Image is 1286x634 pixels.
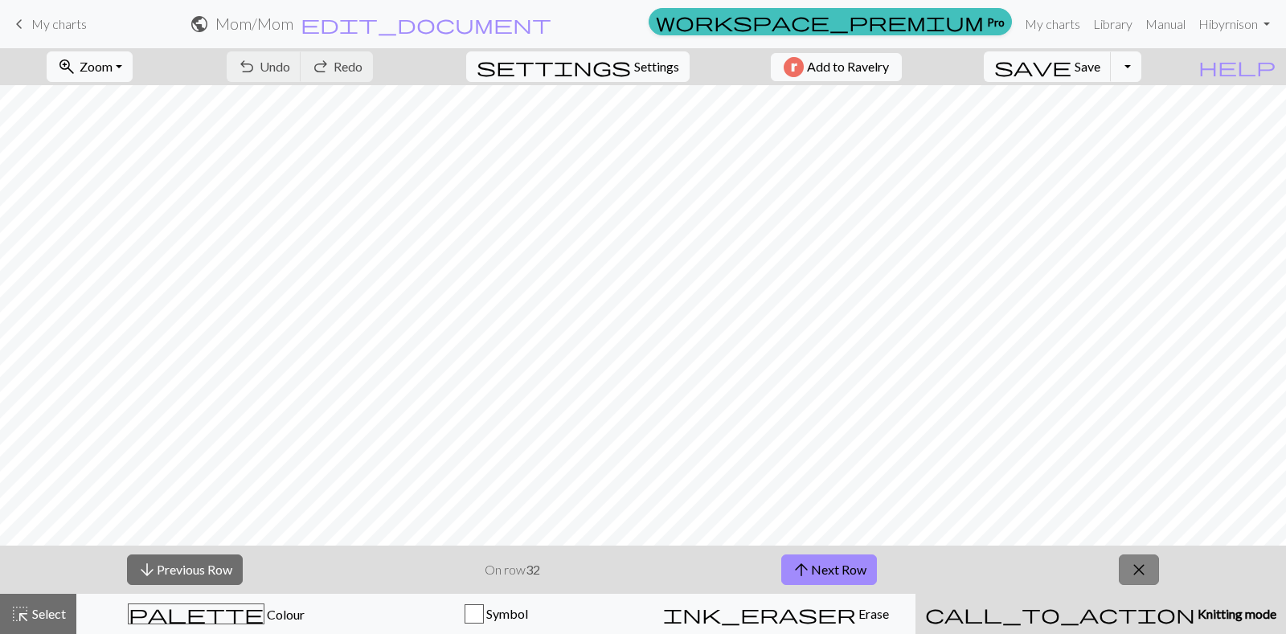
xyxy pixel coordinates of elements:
[356,594,636,634] button: Symbol
[1139,8,1192,40] a: Manual
[301,13,551,35] span: edit_document
[807,57,889,77] span: Add to Ravelry
[925,603,1195,625] span: call_to_action
[915,594,1286,634] button: Knitting mode
[466,51,690,82] button: SettingsSettings
[264,607,305,622] span: Colour
[76,594,356,634] button: Colour
[1087,8,1139,40] a: Library
[1192,8,1276,40] a: Hibyrnison
[856,606,889,621] span: Erase
[57,55,76,78] span: zoom_in
[137,558,157,581] span: arrow_downward
[127,554,243,585] button: Previous Row
[1129,558,1149,581] span: close
[649,8,1012,35] a: Pro
[10,13,29,35] span: keyboard_arrow_left
[792,558,811,581] span: arrow_upward
[663,603,856,625] span: ink_eraser
[31,16,87,31] span: My charts
[784,57,804,77] img: Ravelry
[129,603,264,625] span: palette
[47,51,133,82] button: Zoom
[190,13,209,35] span: public
[10,10,87,38] a: My charts
[771,53,902,81] button: Add to Ravelry
[634,57,679,76] span: Settings
[526,562,540,577] strong: 32
[984,51,1112,82] button: Save
[30,606,66,621] span: Select
[477,55,631,78] span: settings
[80,59,113,74] span: Zoom
[1075,59,1100,74] span: Save
[1018,8,1087,40] a: My charts
[477,57,631,76] i: Settings
[1195,606,1276,621] span: Knitting mode
[215,14,293,33] h2: Mom / Mom
[636,594,915,634] button: Erase
[1198,55,1276,78] span: help
[781,554,877,585] button: Next Row
[484,606,528,621] span: Symbol
[656,10,984,33] span: workspace_premium
[994,55,1071,78] span: save
[10,603,30,625] span: highlight_alt
[485,560,540,579] p: On row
